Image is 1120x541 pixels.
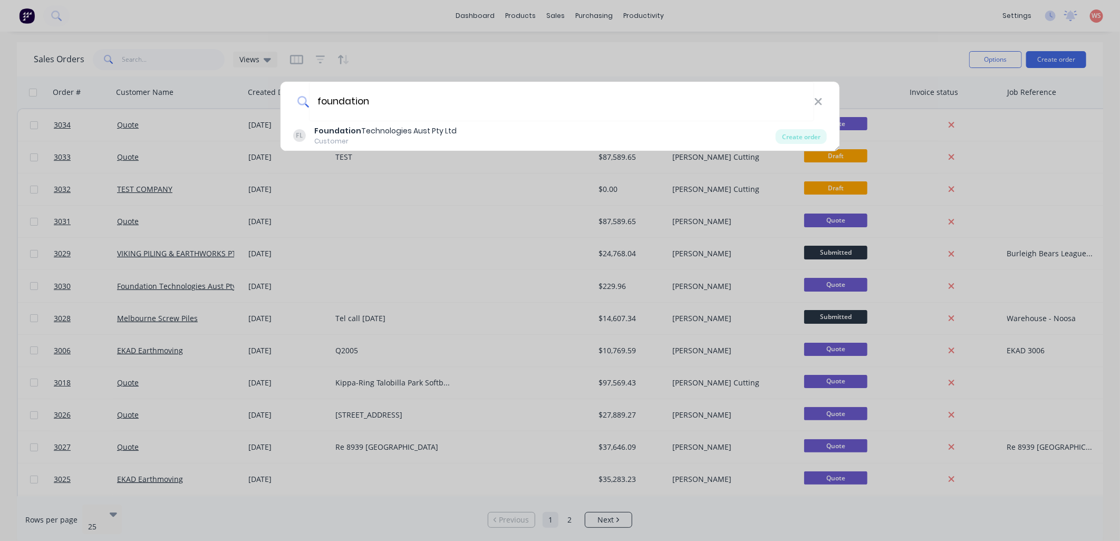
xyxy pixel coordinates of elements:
div: Customer [314,137,457,146]
div: FL [293,129,306,142]
div: Create order [776,129,827,144]
div: Technologies Aust Pty Ltd [314,125,457,137]
input: Enter a customer name to create a new order... [309,82,814,121]
b: Foundation [314,125,361,136]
